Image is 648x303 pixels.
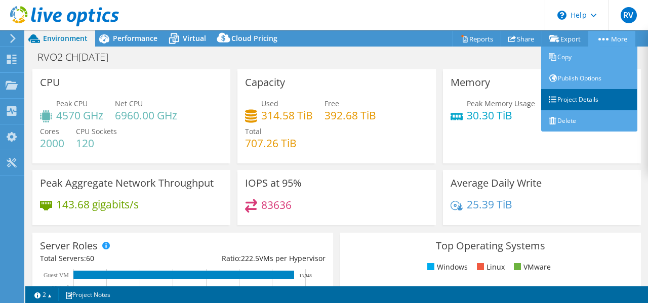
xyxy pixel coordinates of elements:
h3: Average Daily Write [451,178,542,189]
span: Peak CPU [56,99,88,108]
h1: RVO2 CH[DATE] [33,52,124,63]
span: Virtual [183,33,206,43]
span: CPU Sockets [76,126,117,136]
h4: 120 [76,138,117,149]
li: VMware [511,262,551,273]
span: Cores [40,126,59,136]
text: Virtual [52,284,69,291]
span: Peak Memory Usage [467,99,535,108]
span: 222.5 [241,253,259,263]
h3: IOPS at 95% [245,178,302,189]
span: Used [261,99,278,108]
span: Net CPU [115,99,143,108]
a: More [588,31,635,47]
a: Share [501,31,542,47]
h4: 4570 GHz [56,110,103,121]
a: Reports [453,31,501,47]
a: 2 [27,288,59,301]
h4: 6960.00 GHz [115,110,177,121]
li: Linux [474,262,505,273]
span: Cloud Pricing [231,33,277,43]
span: Total [245,126,262,136]
h4: 314.58 TiB [261,110,313,121]
svg: \n [557,11,566,20]
a: Export [542,31,589,47]
h4: 30.30 TiB [467,110,535,121]
h4: 707.26 TiB [245,138,297,149]
a: Project Notes [58,288,117,301]
div: Ratio: VMs per Hypervisor [183,253,326,264]
h3: Server Roles [40,240,98,251]
div: Total Servers: [40,253,183,264]
text: 13,348 [299,273,312,278]
span: RV [621,7,637,23]
span: 60 [86,253,94,263]
li: Windows [425,262,468,273]
h3: CPU [40,77,60,88]
a: Publish Options [541,68,637,89]
text: 0 [78,286,81,291]
text: Guest VM [44,272,69,279]
h3: Memory [451,77,490,88]
span: Environment [43,33,88,43]
h3: Top Operating Systems [348,240,633,251]
a: Delete [541,110,637,132]
a: Project Details [541,89,637,110]
h3: Capacity [245,77,285,88]
span: Performance [113,33,157,43]
h4: 25.39 TiB [467,199,512,210]
h3: Peak Aggregate Network Throughput [40,178,214,189]
h4: 143.68 gigabits/s [56,199,139,210]
h4: 2000 [40,138,64,149]
span: Free [325,99,339,108]
a: Copy [541,47,637,68]
h4: 392.68 TiB [325,110,376,121]
h4: 83636 [261,199,292,210]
